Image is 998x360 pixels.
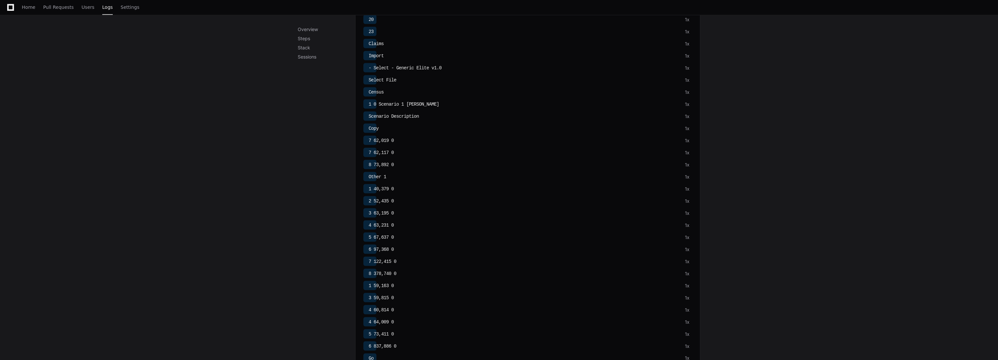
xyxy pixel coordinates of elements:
span: 1 0 Scenario 1 [PERSON_NAME] [369,102,439,107]
div: 1x [685,101,690,108]
p: Steps [298,35,355,42]
div: 1x [685,28,690,35]
p: Stack [298,44,355,51]
span: 6 97,368 0 [369,247,394,252]
div: 1x [685,222,690,229]
div: 1x [685,65,690,71]
span: 6 837,886 0 [369,344,396,349]
div: 1x [685,258,690,265]
span: 4 64,009 0 [369,319,394,325]
div: 1x [685,283,690,289]
span: Users [82,5,94,9]
span: Pull Requests [43,5,74,9]
span: Settings [121,5,139,9]
div: 1x [685,113,690,120]
span: Census [369,90,384,95]
div: 1x [685,53,690,59]
span: 20 [369,17,374,22]
div: 1x [685,210,690,216]
span: 5 67,637 0 [369,235,394,240]
span: Home [22,5,35,9]
span: 2 52,435 0 [369,198,394,204]
span: 5 73,411 0 [369,332,394,337]
span: 3 59,815 0 [369,295,394,300]
span: Scenario Description [369,114,419,119]
div: 1x [685,186,690,192]
span: 7 122,415 0 [369,259,396,264]
div: 1x [685,331,690,337]
div: 1x [685,41,690,47]
div: 1x [685,234,690,241]
span: 8 378,740 0 [369,271,396,276]
span: Select File [369,77,396,83]
span: 7 62,019 0 [369,138,394,143]
div: 1x [685,319,690,325]
div: 1x [685,162,690,168]
span: Other 1 [369,174,386,180]
span: 3 63,195 0 [369,211,394,216]
div: 1x [685,149,690,156]
div: 1x [685,137,690,144]
div: 1x [685,77,690,83]
span: 1 40,379 0 [369,186,394,192]
div: 1x [685,89,690,95]
div: 1x [685,16,690,23]
div: 1x [685,295,690,301]
span: Copy [369,126,379,131]
div: 1x [685,198,690,204]
div: 1x [685,174,690,180]
span: 4 60,814 0 [369,307,394,313]
span: Claims [369,41,384,46]
p: Overview [298,26,355,33]
div: 1x [685,343,690,350]
span: Import [369,53,384,59]
span: - Select - Generic Elite v1.0 [369,65,441,71]
span: 7 62,117 0 [369,150,394,155]
span: 1 59,163 0 [369,283,394,288]
div: 1x [685,125,690,132]
span: 23 [369,29,374,34]
div: 1x [685,307,690,313]
div: 1x [685,246,690,253]
span: 8 73,892 0 [369,162,394,167]
div: 1x [685,270,690,277]
span: Logs [102,5,113,9]
span: 4 63,231 0 [369,223,394,228]
p: Sessions [298,54,355,60]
